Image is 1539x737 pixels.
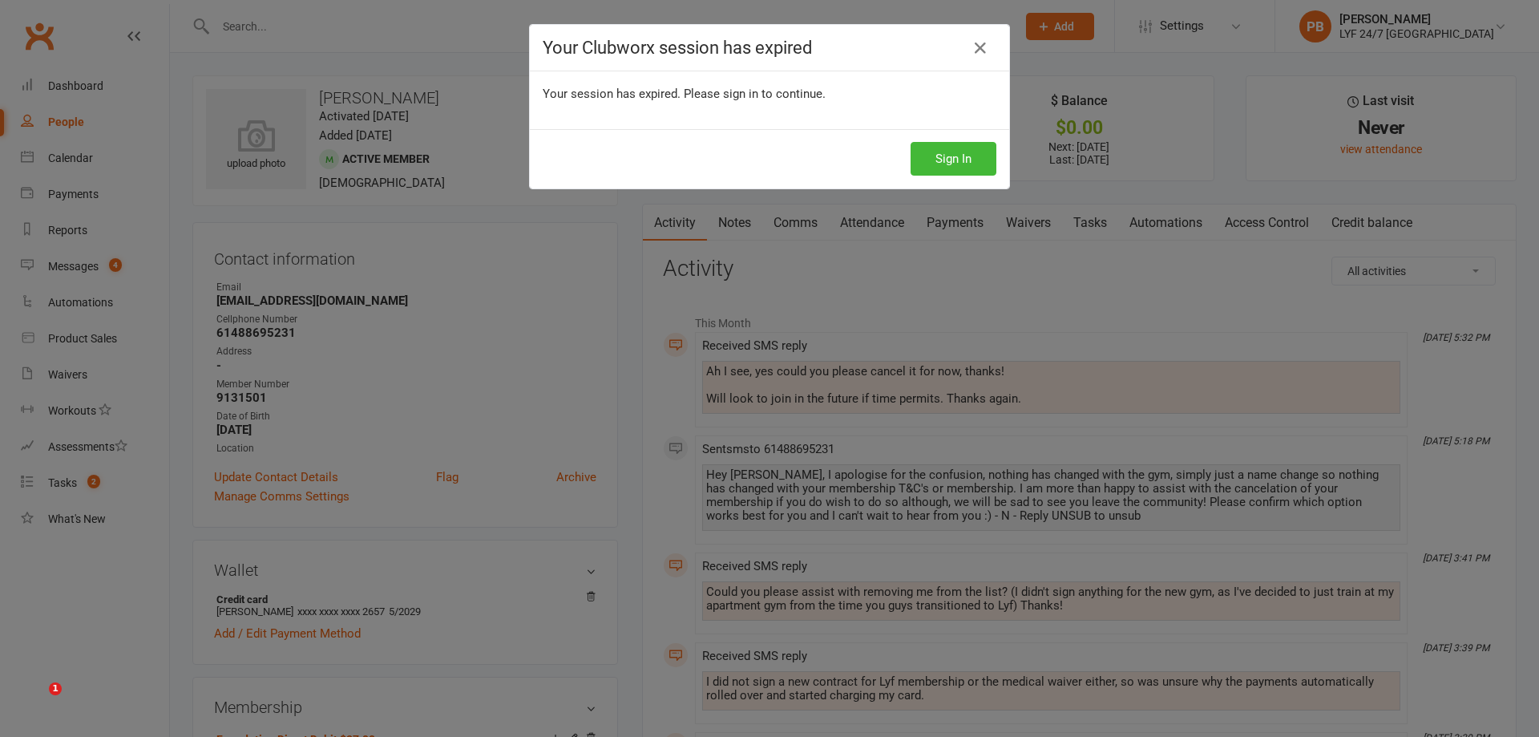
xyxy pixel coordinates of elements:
span: 1 [49,682,62,695]
button: Sign In [911,142,996,176]
iframe: Intercom live chat [16,682,55,721]
h4: Your Clubworx session has expired [543,38,996,58]
a: Close [967,35,993,61]
span: Your session has expired. Please sign in to continue. [543,87,826,101]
